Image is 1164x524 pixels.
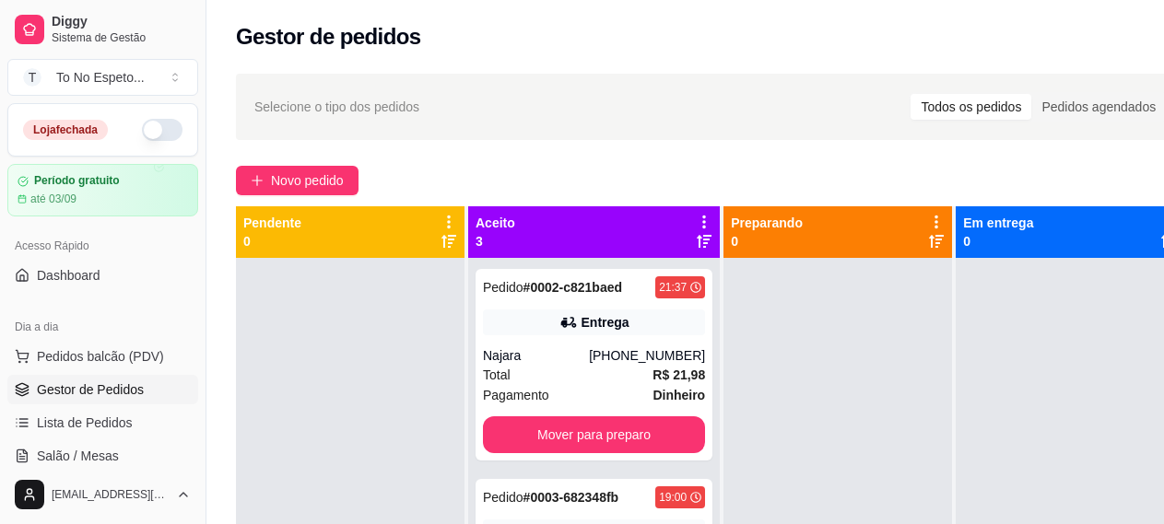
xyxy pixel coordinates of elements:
[582,313,629,332] div: Entrega
[7,164,198,216] a: Período gratuitoaté 03/09
[589,346,705,365] div: [PHONE_NUMBER]
[37,413,133,432] span: Lista de Pedidos
[236,166,359,195] button: Novo pedido
[7,408,198,437] a: Lista de Pedidos
[52,30,191,45] span: Sistema de Gestão
[23,68,41,87] span: T
[483,365,511,385] span: Total
[37,447,119,465] span: Salão / Mesas
[653,367,705,382] strong: R$ 21,98
[476,214,515,232] p: Aceito
[7,231,198,261] div: Acesso Rápido
[37,347,164,366] span: Pedidos balcão (PDV)
[23,120,108,140] div: Loja fechada
[476,232,515,250] p: 3
[56,68,145,87] div: To No Espeto ...
[523,280,622,295] strong: # 0002-c821baed
[963,232,1033,250] p: 0
[731,214,803,232] p: Preparando
[653,388,705,402] strong: Dinheiro
[7,7,198,52] a: DiggySistema de Gestão
[7,472,198,517] button: [EMAIL_ADDRESS][DOMAIN_NAME]
[7,59,198,96] button: Select a team
[52,14,191,30] span: Diggy
[243,214,301,232] p: Pendente
[483,416,705,453] button: Mover para preparo
[483,490,523,505] span: Pedido
[52,487,169,502] span: [EMAIL_ADDRESS][DOMAIN_NAME]
[483,385,549,405] span: Pagamento
[236,22,421,52] h2: Gestor de pedidos
[37,266,100,285] span: Dashboard
[963,214,1033,232] p: Em entrega
[251,174,264,187] span: plus
[142,119,182,141] button: Alterar Status
[7,342,198,371] button: Pedidos balcão (PDV)
[30,192,76,206] article: até 03/09
[271,170,344,191] span: Novo pedido
[731,232,803,250] p: 0
[7,441,198,471] a: Salão / Mesas
[7,375,198,404] a: Gestor de Pedidos
[659,490,687,505] div: 19:00
[7,261,198,290] a: Dashboard
[523,490,619,505] strong: # 0003-682348fb
[483,280,523,295] span: Pedido
[34,174,120,188] article: Período gratuito
[7,312,198,342] div: Dia a dia
[243,232,301,250] p: 0
[254,97,419,117] span: Selecione o tipo dos pedidos
[483,346,589,365] div: Najara
[659,280,687,295] div: 21:37
[911,94,1031,120] div: Todos os pedidos
[37,380,144,399] span: Gestor de Pedidos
